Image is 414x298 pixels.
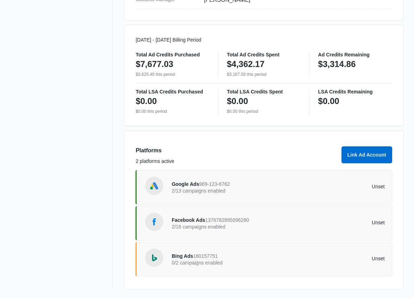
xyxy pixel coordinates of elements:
p: Unset [278,256,384,261]
p: 2/13 campaigns enabled [172,188,278,193]
p: $0.00 [318,96,339,107]
p: LSA Credits Remaining [318,89,392,94]
a: Bing AdsBing Ads1801577510/2 campaigns enabledUnset [136,242,392,276]
p: $4,362.17 [227,59,264,70]
h3: Platforms [136,146,337,155]
span: Bing Ads [172,253,193,259]
p: $3,314.86 [318,59,356,70]
a: Facebook AdsFacebook Ads13767828956962802/18 campaigns enabledUnset [136,206,392,241]
span: 180157751 [193,253,218,259]
p: $3,167.59 this period [227,71,301,78]
p: [DATE] - [DATE] Billing Period [136,36,392,44]
p: Total Ad Credits Spent [227,52,301,57]
p: $0.00 this period [136,108,209,115]
span: 969-123-6762 [199,181,230,187]
p: $3,625.40 this period [136,71,209,78]
span: Facebook Ads [172,217,205,223]
p: Total LSA Credits Purchased [136,89,209,94]
img: Facebook Ads [149,217,159,227]
p: Ad Credits Remaining [318,52,392,57]
p: $0.00 this period [227,108,301,115]
p: 2 platforms active [136,158,337,165]
span: 1376782895696280 [205,217,249,223]
p: Unset [278,220,384,225]
img: Bing Ads [149,253,159,263]
p: Total Ad Credits Purchased [136,52,209,57]
span: Google Ads [172,181,199,187]
p: Total LSA Credits Spent [227,89,301,94]
p: 0/2 campaigns enabled [172,260,278,265]
button: Link Ad Account [341,146,392,163]
p: $7,677.03 [136,59,173,70]
p: $0.00 [227,96,248,107]
p: 2/18 campaigns enabled [172,224,278,229]
p: $0.00 [136,96,157,107]
img: Google Ads [149,181,159,191]
p: Unset [278,184,384,189]
a: Google AdsGoogle Ads969-123-67622/13 campaigns enabledUnset [136,170,392,205]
